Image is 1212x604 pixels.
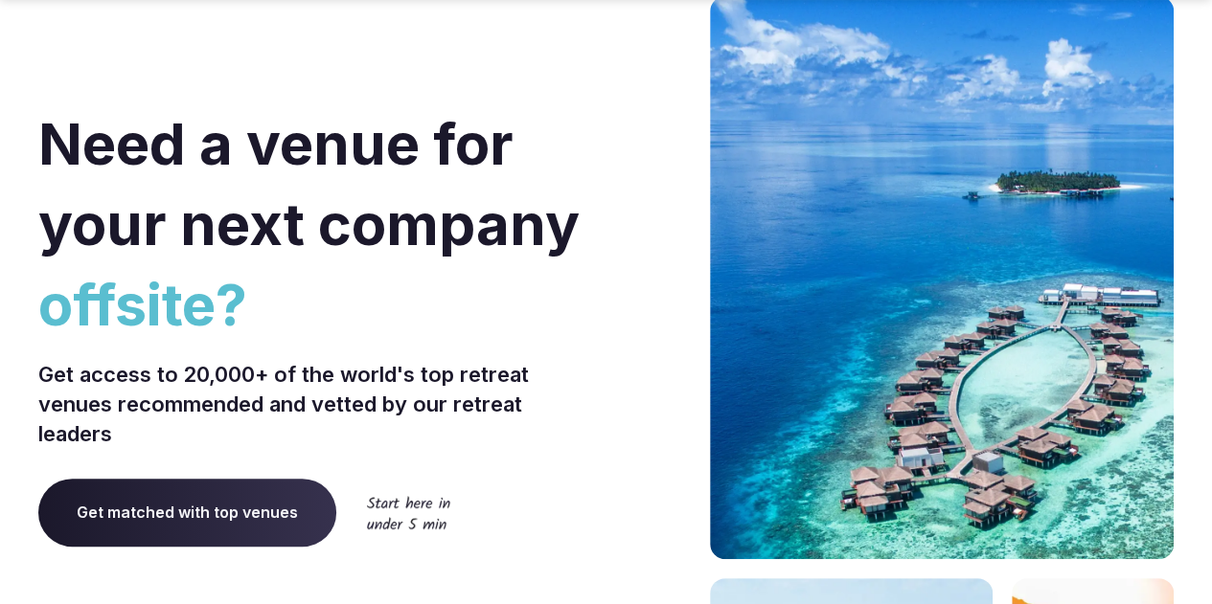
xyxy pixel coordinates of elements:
img: Start here in under 5 min [367,496,450,529]
span: offsite? [38,264,599,345]
span: Need a venue for your next company [38,109,580,258]
a: Get matched with top venues [38,479,336,546]
p: Get access to 20,000+ of the world's top retreat venues recommended and vetted by our retreat lea... [38,360,599,448]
